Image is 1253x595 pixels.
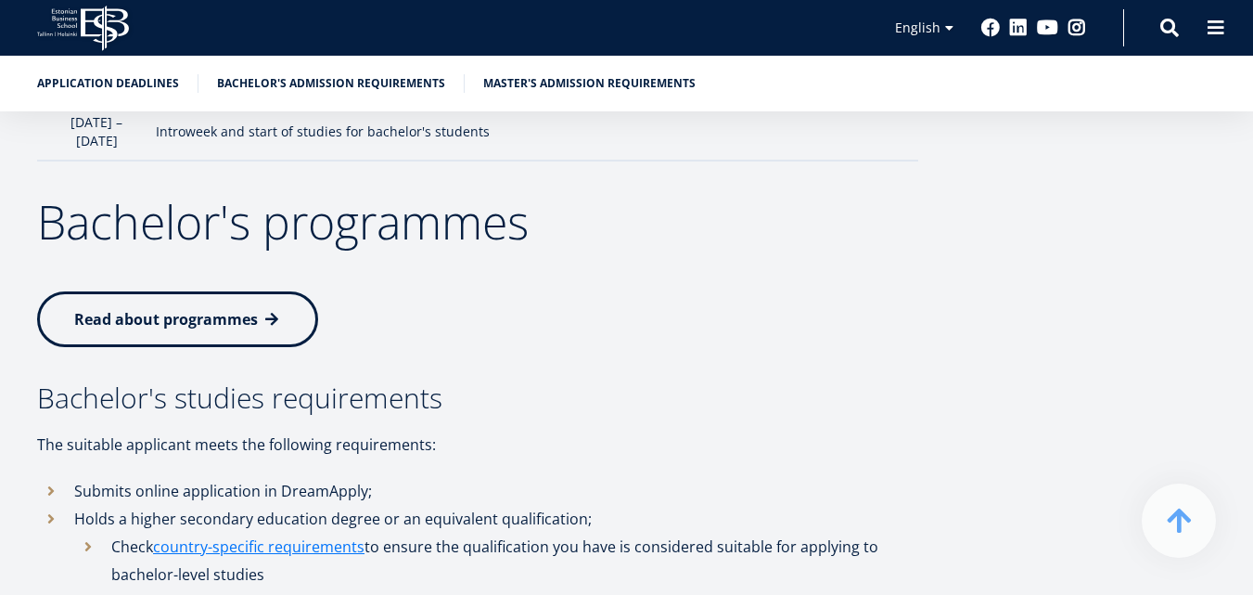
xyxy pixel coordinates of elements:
[153,533,364,561] a: country-specific requirements
[1037,19,1058,37] a: Youtube
[156,123,900,141] p: Introweek and start of studies for bachelor's students
[1009,19,1028,37] a: Linkedin
[37,431,918,459] p: The suitable applicant meets the following requirements:
[37,291,318,347] a: Read about programmes
[74,533,918,589] li: Check to ensure the qualification you have is considered suitable for applying to bachelor-level ...
[37,384,918,412] h3: Bachelor's studies requirements
[1068,19,1086,37] a: Instagram
[37,505,918,589] li: Holds a higher secondary education degree or an equivalent qualification;
[981,19,1000,37] a: Facebook
[74,309,258,330] span: Read about programmes
[483,74,696,93] a: Master's admission requirements
[37,477,918,505] li: Submits online application in DreamApply;
[37,74,179,93] a: Application deadlines
[37,105,147,161] td: [DATE] – [DATE]
[37,199,918,245] h2: Bachelor's programmes
[217,74,445,93] a: Bachelor's admission requirements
